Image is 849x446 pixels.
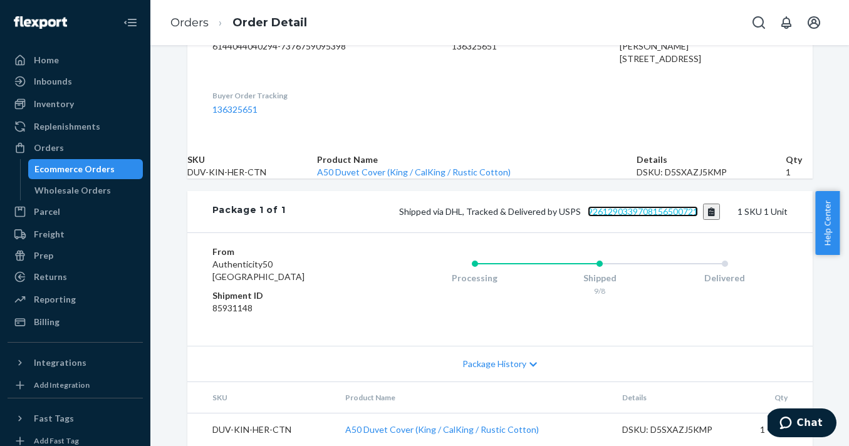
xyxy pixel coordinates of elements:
th: Details [612,382,750,413]
div: Integrations [34,356,86,369]
a: A50 Duvet Cover (King / CalKing / Rustic Cotton) [345,424,539,435]
div: Fast Tags [34,412,74,425]
button: Help Center [815,191,840,255]
dd: 6144044040294-7376759095398 [212,40,432,53]
span: Shipped via DHL, Tracked & Delivered by USPS [399,206,720,217]
a: Home [8,50,143,70]
span: [PERSON_NAME] [STREET_ADDRESS] [620,41,701,64]
div: Replenishments [34,120,100,133]
ol: breadcrumbs [160,4,317,41]
th: Product Name [317,153,637,166]
button: Open notifications [774,10,799,35]
span: Package History [462,358,526,370]
a: Add Integration [8,378,143,393]
button: Fast Tags [8,408,143,428]
a: Orders [8,138,143,158]
dt: From [212,246,362,258]
a: Wholesale Orders [28,180,143,200]
div: Parcel [34,205,60,218]
th: Product Name [335,382,612,413]
a: Inbounds [8,71,143,91]
div: Delivered [662,272,788,284]
a: Returns [8,267,143,287]
a: Parcel [8,202,143,222]
div: Inbounds [34,75,72,88]
img: Flexport logo [14,16,67,29]
a: Freight [8,224,143,244]
th: Qty [750,382,813,413]
dt: Shipment ID [212,289,362,302]
div: DSKU: D5SXAZJ5KMP [637,166,786,179]
div: 9/8 [537,286,662,296]
div: Ecommerce Orders [34,163,115,175]
td: DUV-KIN-HER-CTN [187,166,318,179]
th: Qty [786,153,813,166]
div: Package 1 of 1 [212,204,286,220]
iframe: Opens a widget where you can chat to one of our agents [768,408,836,440]
button: Close Navigation [118,10,143,35]
a: Billing [8,312,143,332]
div: Add Fast Tag [34,435,79,446]
a: Replenishments [8,117,143,137]
div: Home [34,54,59,66]
a: 136325651 [212,104,258,115]
dt: Buyer Order Tracking [212,90,432,101]
div: DSKU: D5SXAZJ5KMP [622,423,740,436]
a: 9261290339708156500721 [588,206,698,217]
a: A50 Duvet Cover (King / CalKing / Rustic Cotton) [317,167,511,177]
a: Reporting [8,289,143,309]
div: Add Integration [34,380,90,390]
button: Open Search Box [746,10,771,35]
div: 1 SKU 1 Unit [285,204,787,220]
div: Reporting [34,293,76,306]
div: Prep [34,249,53,262]
div: Returns [34,271,67,283]
th: SKU [187,153,318,166]
div: Billing [34,316,60,328]
dd: 136325651 [452,40,600,53]
div: Freight [34,228,65,241]
button: Integrations [8,353,143,373]
div: Wholesale Orders [34,184,111,197]
a: Prep [8,246,143,266]
a: Orders [170,16,209,29]
button: Copy tracking number [703,204,720,220]
div: Orders [34,142,64,154]
a: Ecommerce Orders [28,159,143,179]
a: Order Detail [232,16,307,29]
th: SKU [187,382,335,413]
td: 1 [786,166,813,179]
a: Inventory [8,94,143,114]
button: Open account menu [801,10,826,35]
dd: 85931148 [212,302,362,314]
div: Inventory [34,98,74,110]
th: Details [637,153,786,166]
div: Shipped [537,272,662,284]
div: Processing [412,272,538,284]
span: Authenticity50 [GEOGRAPHIC_DATA] [212,259,305,282]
